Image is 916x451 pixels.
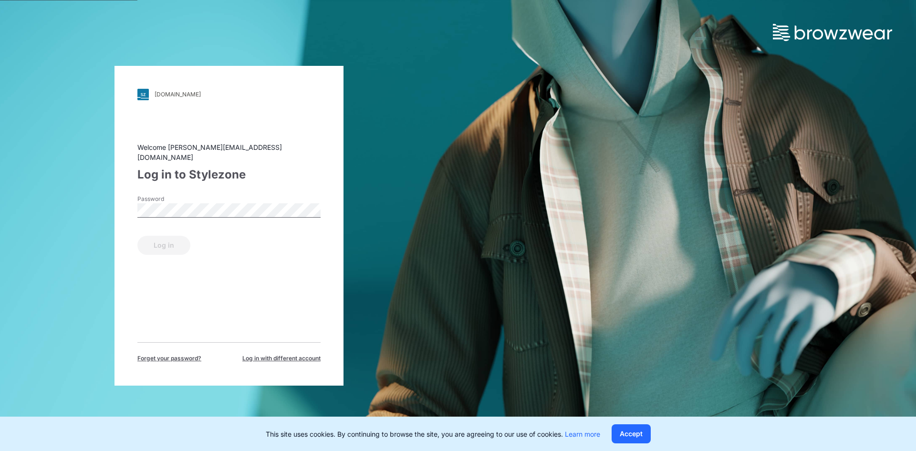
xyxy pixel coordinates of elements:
[612,424,651,443] button: Accept
[155,91,201,98] div: [DOMAIN_NAME]
[565,430,600,438] a: Learn more
[773,24,892,41] img: browzwear-logo.73288ffb.svg
[137,142,321,162] div: Welcome [PERSON_NAME][EMAIL_ADDRESS][DOMAIN_NAME]
[137,89,321,100] a: [DOMAIN_NAME]
[137,354,201,363] span: Forget your password?
[137,195,204,203] label: Password
[266,429,600,439] p: This site uses cookies. By continuing to browse the site, you are agreeing to our use of cookies.
[137,89,149,100] img: svg+xml;base64,PHN2ZyB3aWR0aD0iMjgiIGhlaWdodD0iMjgiIHZpZXdCb3g9IjAgMCAyOCAyOCIgZmlsbD0ibm9uZSIgeG...
[242,354,321,363] span: Log in with different account
[137,166,321,183] div: Log in to Stylezone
